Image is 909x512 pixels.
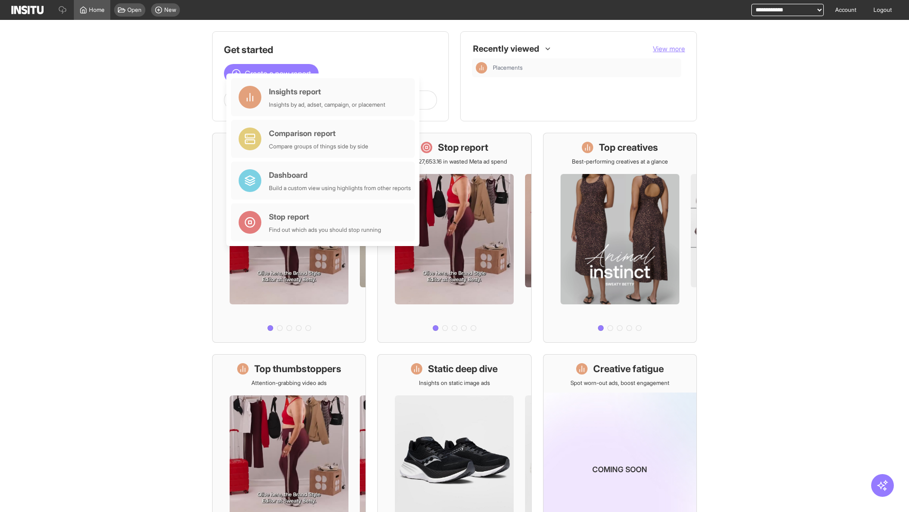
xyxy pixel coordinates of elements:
[254,362,341,375] h1: Top thumbstoppers
[269,211,381,222] div: Stop report
[401,158,507,165] p: Save £27,653.16 in wasted Meta ad spend
[599,141,658,154] h1: Top creatives
[269,101,385,109] div: Insights by ad, adset, campaign, or placement
[493,64,523,72] span: Placements
[653,44,685,54] button: View more
[269,169,411,181] div: Dashboard
[543,133,697,343] a: Top creativesBest-performing creatives at a glance
[269,128,368,139] div: Comparison report
[212,133,366,343] a: What's live nowSee all active ads instantly
[269,143,368,150] div: Compare groups of things side by side
[251,379,327,387] p: Attention-grabbing video ads
[269,86,385,97] div: Insights report
[653,45,685,53] span: View more
[269,184,411,192] div: Build a custom view using highlights from other reports
[89,6,105,14] span: Home
[377,133,531,343] a: Stop reportSave £27,653.16 in wasted Meta ad spend
[127,6,142,14] span: Open
[224,43,437,56] h1: Get started
[224,64,319,83] button: Create a new report
[245,68,311,79] span: Create a new report
[11,6,44,14] img: Logo
[572,158,668,165] p: Best-performing creatives at a glance
[419,379,490,387] p: Insights on static image ads
[428,362,498,375] h1: Static deep dive
[476,62,487,73] div: Insights
[493,64,677,72] span: Placements
[164,6,176,14] span: New
[269,226,381,234] div: Find out which ads you should stop running
[438,141,488,154] h1: Stop report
